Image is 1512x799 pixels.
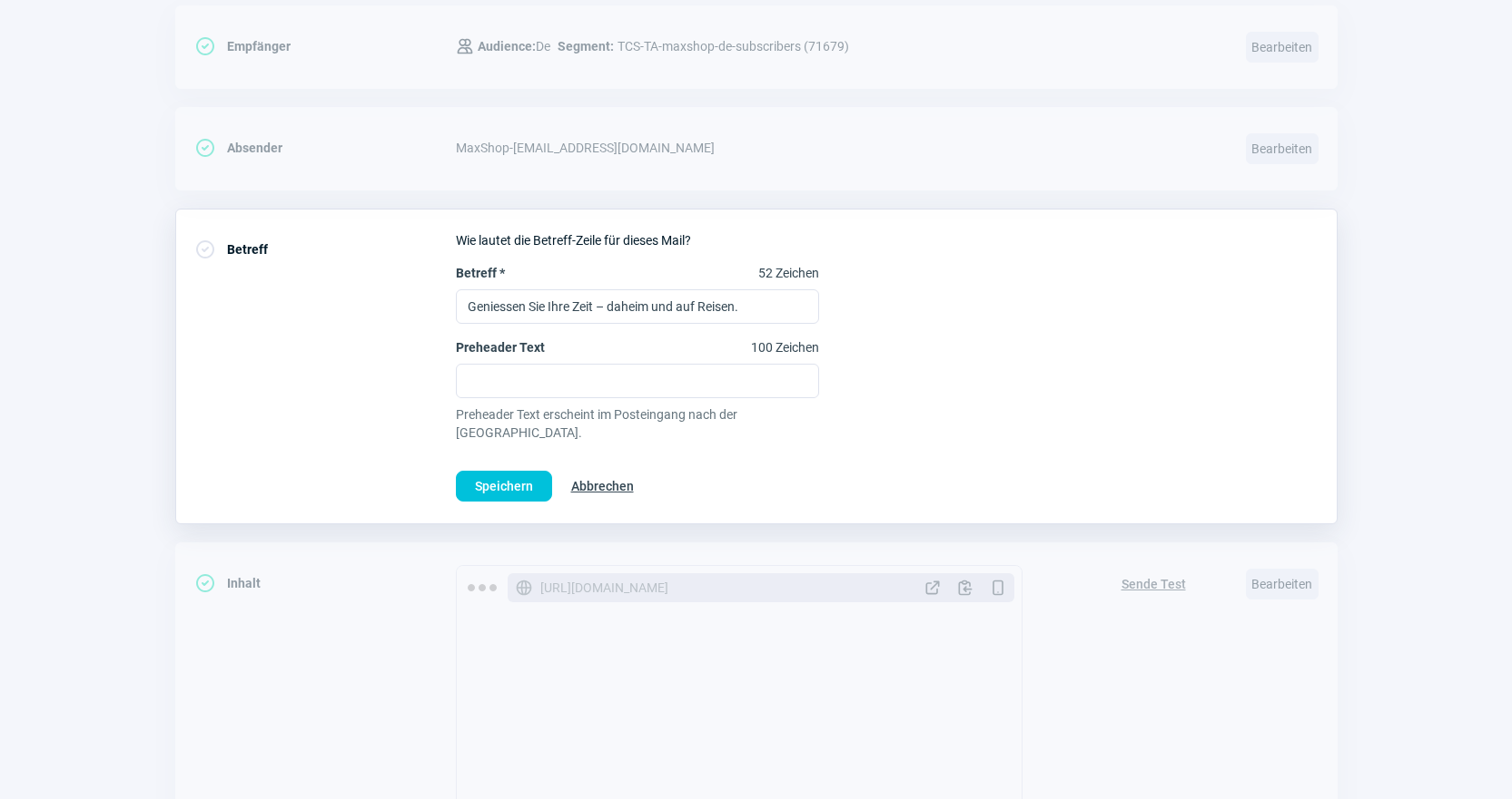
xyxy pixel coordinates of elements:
span: Preheader Text erscheint im Posteingang nach der [GEOGRAPHIC_DATA]. [456,405,819,442]
span: Bearbeiten [1246,569,1319,599]
input: Betreff *52 Zeichen [456,289,819,324]
div: TCS-TA-maxshop-de-subscribers (71679) [456,28,849,64]
span: Segment: [558,35,614,57]
span: Audience: [478,39,536,54]
button: Sende Test [1102,565,1205,599]
span: Speichern [475,472,533,501]
div: Inhalt [194,565,456,601]
div: Absender [194,130,456,166]
button: Abbrechen [552,471,653,502]
span: Bearbeiten [1246,32,1319,63]
span: 100 Zeichen [751,338,819,356]
span: Abbrechen [571,472,634,501]
div: Empfänger [194,28,456,64]
span: Betreff * [456,264,505,282]
input: Preheader Text100 Zeichen [456,364,819,398]
span: Sende Test [1122,570,1186,599]
button: Speichern [456,471,552,502]
span: Preheader Text [456,338,545,356]
div: Wie lautet die Betreff-Zeile für dieses Mail? [456,231,1319,249]
div: MaxShop - [EMAIL_ADDRESS][DOMAIN_NAME] [456,130,1224,166]
span: Bearbeiten [1246,133,1319,164]
span: De [478,35,550,57]
div: Betreff [194,231,456,268]
span: [URL][DOMAIN_NAME] [540,579,668,597]
span: 52 Zeichen [758,264,819,282]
